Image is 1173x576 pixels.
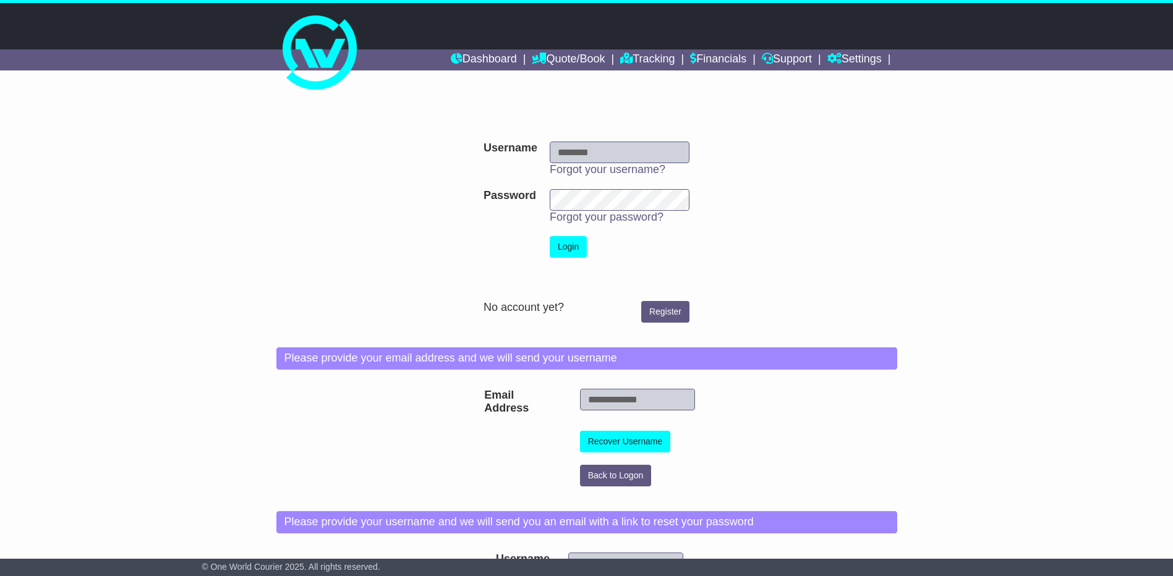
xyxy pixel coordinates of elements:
div: No account yet? [484,301,689,315]
a: Financials [690,49,746,70]
a: Dashboard [451,49,517,70]
button: Back to Logon [580,465,652,486]
div: Please provide your email address and we will send your username [276,347,897,370]
label: Username [490,553,506,566]
a: Support [762,49,812,70]
label: Email Address [478,389,500,415]
span: © One World Courier 2025. All rights reserved. [202,562,380,572]
a: Forgot your password? [550,211,663,223]
label: Username [484,142,537,155]
label: Password [484,189,536,203]
a: Settings [827,49,882,70]
button: Recover Username [580,431,671,452]
a: Forgot your username? [550,163,665,176]
a: Quote/Book [532,49,605,70]
a: Register [641,301,689,323]
div: Please provide your username and we will send you an email with a link to reset your password [276,511,897,533]
button: Login [550,236,587,258]
a: Tracking [620,49,675,70]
